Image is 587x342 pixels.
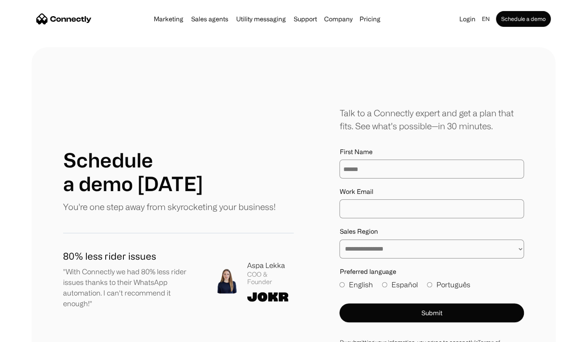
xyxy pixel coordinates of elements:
[339,282,345,287] input: English
[479,13,494,24] div: en
[339,303,524,322] button: Submit
[427,282,432,287] input: Português
[188,16,231,22] a: Sales agents
[382,282,387,287] input: Español
[382,279,417,290] label: Español
[8,327,47,339] aside: Language selected: English
[356,16,384,22] a: Pricing
[233,16,289,22] a: Utility messaging
[339,279,373,290] label: English
[322,13,355,24] div: Company
[482,13,490,24] div: en
[496,11,551,27] a: Schedule a demo
[456,13,479,24] a: Login
[291,16,320,22] a: Support
[247,260,294,271] div: Aspa Lekka
[151,16,186,22] a: Marketing
[339,228,524,235] label: Sales Region
[16,328,47,339] ul: Language list
[63,249,201,263] h1: 80% less rider issues
[36,13,91,25] a: home
[324,13,352,24] div: Company
[339,148,524,156] label: First Name
[63,266,201,309] p: "With Connectly we had 80% less rider issues thanks to their WhatsApp automation. I can't recomme...
[427,279,470,290] label: Português
[63,148,203,195] h1: Schedule a demo [DATE]
[339,106,524,132] div: Talk to a Connectly expert and get a plan that fits. See what’s possible—in 30 minutes.
[63,200,276,213] p: You're one step away from skyrocketing your business!
[247,271,294,286] div: COO & Founder
[339,268,524,275] label: Preferred language
[339,188,524,195] label: Work Email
